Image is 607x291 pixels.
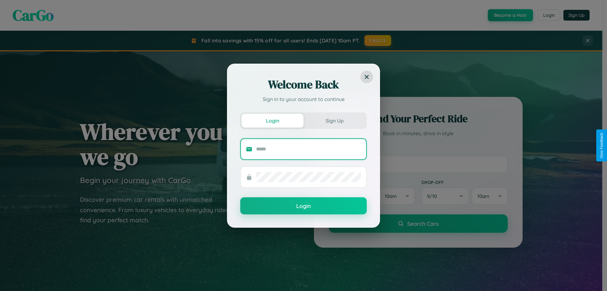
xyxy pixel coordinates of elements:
[240,197,367,214] button: Login
[240,95,367,103] p: Sign in to your account to continue
[303,114,365,128] button: Sign Up
[242,114,303,128] button: Login
[240,77,367,92] h2: Welcome Back
[599,133,604,158] div: Give Feedback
